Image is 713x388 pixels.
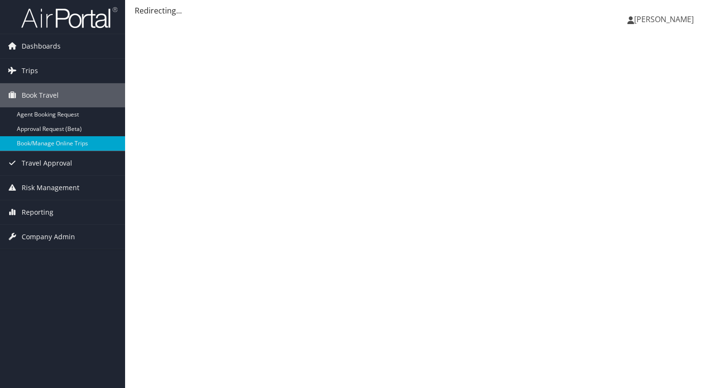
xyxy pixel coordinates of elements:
[634,14,694,25] span: [PERSON_NAME]
[22,176,79,200] span: Risk Management
[22,34,61,58] span: Dashboards
[22,200,53,224] span: Reporting
[21,6,117,29] img: airportal-logo.png
[627,5,703,34] a: [PERSON_NAME]
[22,83,59,107] span: Book Travel
[22,151,72,175] span: Travel Approval
[135,5,703,16] div: Redirecting...
[22,59,38,83] span: Trips
[22,225,75,249] span: Company Admin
